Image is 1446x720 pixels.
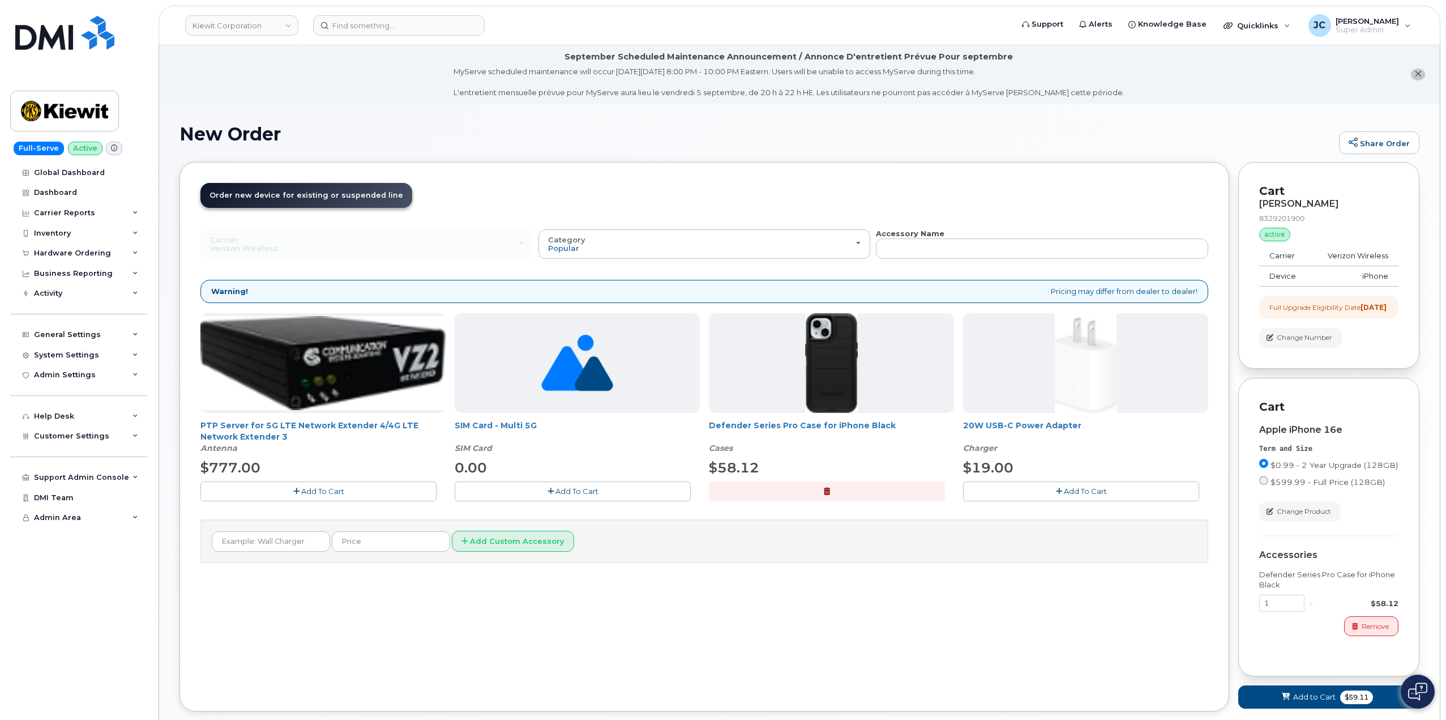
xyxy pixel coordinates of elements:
[332,531,450,552] input: Price
[212,531,330,552] input: Example: Wall Charger
[1259,425,1398,435] div: Apple iPhone 16e
[1064,487,1107,496] span: Add To Cart
[200,420,446,454] div: PTP Server for 5G LTE Network Extender 4/4G LTE Network Extender 3
[1259,214,1398,223] div: 8329201900
[963,443,997,453] em: Charger
[963,459,1013,476] span: $19.00
[1238,685,1419,709] button: Add to Cart $59.11
[1055,313,1116,413] img: apple20w.jpg
[1362,621,1389,632] span: Remove
[1277,506,1331,517] span: Change Product
[1259,183,1398,199] p: Cart
[963,420,1208,454] div: 20W USB-C Power Adapter
[1293,692,1336,702] span: Add to Cart
[1270,478,1385,487] span: $599.99 - Full Price (128GB)
[1259,569,1398,590] div: Defender Series Pro Case for iPhone Black
[548,235,585,244] span: Category
[555,487,598,496] span: Add To Cart
[709,420,896,431] a: Defender Series Pro Case for iPhone Black
[1259,199,1398,209] div: [PERSON_NAME]
[709,459,759,476] span: $58.12
[709,420,954,454] div: Defender Series Pro Case for iPhone Black
[200,443,237,453] em: Antenna
[1259,459,1268,468] input: $0.99 - 2 Year Upgrade (128GB)
[1277,333,1332,343] span: Change Number
[1408,683,1427,701] img: Open chat
[200,280,1208,303] div: Pricing may differ from dealer to dealer!
[211,286,248,297] strong: Warning!
[209,191,403,199] span: Order new device for existing or suspended line
[564,51,1013,63] div: September Scheduled Maintenance Announcement / Annonce D'entretient Prévue Pour septembre
[455,482,691,501] button: Add To Cart
[1259,502,1341,522] button: Change Product
[538,229,871,259] button: Category Popular
[455,443,492,453] em: SIM Card
[455,420,537,431] a: SIM Card - Multi 5G
[200,420,418,442] a: PTP Server for 5G LTE Network Extender 4/4G LTE Network Extender 3
[200,482,437,501] button: Add To Cart
[1340,691,1373,704] span: $59.11
[1310,246,1398,266] td: Verizon Wireless
[1361,303,1387,312] strong: [DATE]
[1259,444,1398,454] div: Term and Size
[455,459,487,476] span: 0.00
[1259,550,1398,560] div: Accessories
[301,487,344,496] span: Add To Cart
[709,443,733,453] em: Cases
[200,459,260,476] span: $777.00
[455,420,700,454] div: SIM Card - Multi 5G
[548,244,579,253] span: Popular
[1310,266,1398,287] td: iPhone
[963,420,1081,431] a: 20W USB-C Power Adapter
[452,531,574,552] button: Add Custom Accessory
[963,482,1199,501] button: Add To Cart
[1270,461,1398,470] span: $0.99 - 2 Year Upgrade (128GB)
[541,313,613,413] img: no_image_found-2caef05468ed5679b831cfe6fc140e25e0c280774317ffc20a367ab7fd17291e.png
[805,313,858,413] img: defenderiphone14.png
[1344,616,1398,636] button: Remove
[1269,303,1387,312] div: Full Upgrade Eligibility Date
[1339,131,1419,154] a: Share Order
[1411,69,1425,80] button: close notification
[1259,266,1310,287] td: Device
[876,229,944,238] strong: Accessory Name
[179,124,1333,144] h1: New Order
[1304,598,1317,609] div: x
[454,66,1124,98] div: MyServe scheduled maintenance will occur [DATE][DATE] 8:00 PM - 10:00 PM Eastern. Users will be u...
[1259,476,1268,485] input: $599.99 - Full Price (128GB)
[200,316,446,410] img: Casa_Sysem.png
[1259,246,1310,266] td: Carrier
[1317,598,1398,609] div: $58.12
[1259,328,1342,348] button: Change Number
[1259,228,1290,241] div: active
[1259,399,1398,415] p: Cart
